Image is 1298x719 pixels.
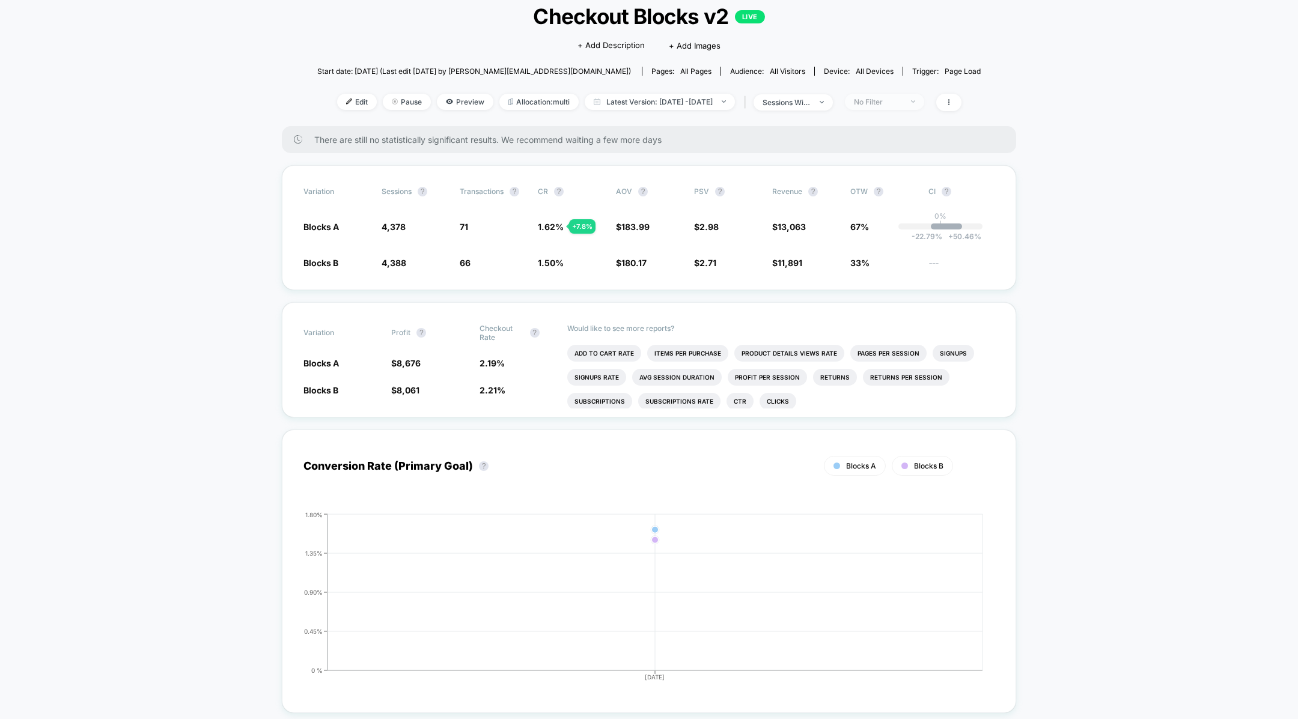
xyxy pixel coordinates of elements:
span: 2.71 [699,258,716,268]
span: Preview [437,94,493,110]
button: ? [942,187,951,196]
span: 2.98 [699,222,719,232]
span: Device: [814,67,903,76]
span: 67% [850,222,869,232]
span: Start date: [DATE] (Last edit [DATE] by [PERSON_NAME][EMAIL_ADDRESS][DOMAIN_NAME]) [317,67,631,76]
span: 66 [460,258,471,268]
div: CONVERSION_RATE [291,511,983,691]
li: Profit Per Session [728,369,807,386]
span: Blocks B [914,461,943,470]
span: 71 [460,222,468,232]
button: ? [530,328,540,338]
span: 4,388 [382,258,406,268]
button: ? [715,187,725,196]
span: + [948,232,953,241]
span: Latest Version: [DATE] - [DATE] [585,94,735,110]
span: Sessions [382,187,412,196]
div: sessions with impression [763,98,811,107]
button: ? [808,187,818,196]
li: Subscriptions Rate [638,393,721,410]
span: 50.46 % [942,232,981,241]
div: Trigger: [912,67,981,76]
span: Variation [303,324,370,342]
p: LIVE [735,10,765,23]
li: Items Per Purchase [647,345,728,362]
span: CR [538,187,548,196]
span: Variation [303,187,370,196]
span: PSV [694,187,709,196]
li: Avg Session Duration [632,369,722,386]
tspan: 0.90% [304,588,323,595]
span: Blocks B [303,258,338,268]
li: Signups [933,345,974,362]
span: all pages [680,67,711,76]
span: Blocks A [303,222,339,232]
span: -22.79 % [912,232,942,241]
span: Revenue [772,187,802,196]
li: Returns [813,369,857,386]
tspan: 0.45% [304,627,323,634]
span: Blocks B [303,385,338,395]
div: No Filter [854,97,902,106]
span: 2.21 % [480,385,505,395]
li: Add To Cart Rate [567,345,641,362]
span: $ [616,258,647,268]
span: 8,061 [397,385,419,395]
span: Profit [391,328,410,337]
button: ? [874,187,883,196]
span: 33% [850,258,870,268]
tspan: [DATE] [645,673,665,681]
span: --- [928,259,995,268]
span: Page Load [945,67,981,76]
span: $ [391,385,419,395]
div: + 7.8 % [569,219,596,234]
li: Subscriptions [567,393,632,410]
button: ? [479,461,489,471]
span: Checkout Rate [480,324,524,342]
button: ? [510,187,519,196]
span: 13,063 [778,222,806,232]
span: $ [772,258,802,268]
li: Product Details Views Rate [734,345,844,362]
div: Audience: [730,67,805,76]
span: Transactions [460,187,504,196]
span: + Add Description [577,40,645,52]
span: Checkout Blocks v2 [350,4,947,29]
span: $ [616,222,650,232]
span: all devices [856,67,894,76]
span: Edit [337,94,377,110]
p: Would like to see more reports? [567,324,995,333]
button: ? [416,328,426,338]
img: end [911,100,915,103]
span: $ [772,222,806,232]
button: ? [554,187,564,196]
div: Pages: [651,67,711,76]
li: Pages Per Session [850,345,927,362]
button: ? [638,187,648,196]
span: 4,378 [382,222,406,232]
span: 183.99 [621,222,650,232]
img: end [392,99,398,105]
span: 1.62 % [538,222,564,232]
span: Blocks A [303,358,339,368]
span: | [741,94,754,111]
span: + Add Images [669,41,721,50]
tspan: 1.80% [305,511,323,518]
span: OTW [850,187,916,196]
img: end [722,100,726,103]
span: 8,676 [397,358,421,368]
li: Signups Rate [567,369,626,386]
img: rebalance [508,99,513,105]
img: edit [346,99,352,105]
span: All Visitors [770,67,805,76]
img: end [820,101,824,103]
li: Ctr [727,393,754,410]
span: Blocks A [846,461,876,470]
span: AOV [616,187,632,196]
p: | [939,220,942,229]
span: Pause [383,94,431,110]
span: 1.50 % [538,258,564,268]
span: $ [391,358,421,368]
span: $ [694,258,716,268]
tspan: 0 % [311,666,323,673]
